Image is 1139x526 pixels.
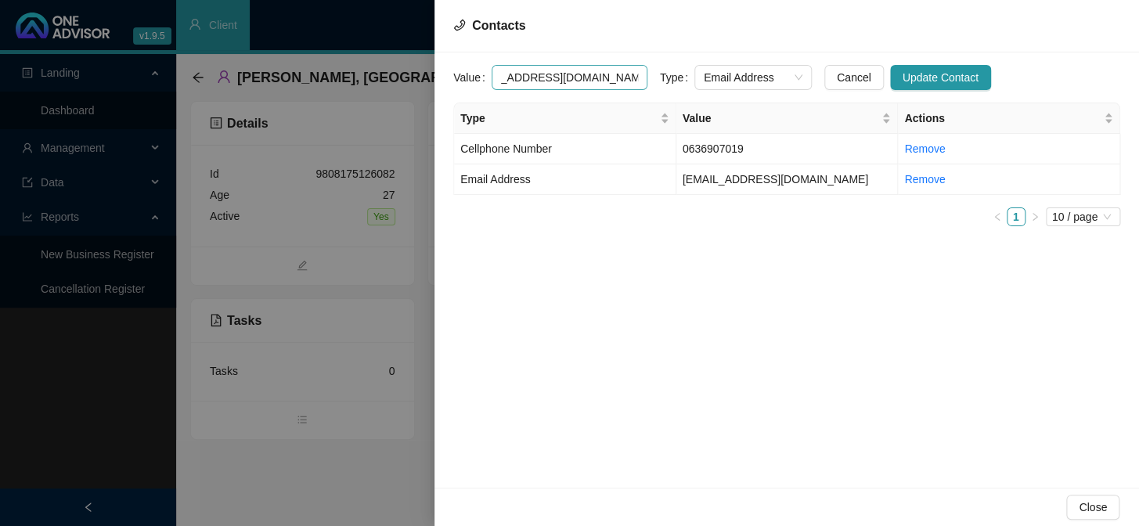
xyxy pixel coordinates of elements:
label: Type [660,65,694,90]
button: Cancel [824,65,884,90]
button: Close [1066,495,1119,520]
span: Contacts [472,19,525,32]
td: 0636907019 [676,134,899,164]
th: Value [676,103,899,134]
div: Page Size [1046,207,1120,226]
th: Actions [898,103,1120,134]
span: Close [1079,499,1107,516]
li: Previous Page [988,207,1007,226]
span: 10 / page [1052,208,1114,225]
a: 1 [1007,208,1025,225]
button: left [988,207,1007,226]
span: Cellphone Number [460,142,552,155]
td: [EMAIL_ADDRESS][DOMAIN_NAME] [676,164,899,195]
span: Email Address [704,66,802,89]
span: Cancel [837,69,871,86]
span: left [993,212,1002,222]
button: Update Contact [890,65,991,90]
span: Email Address [460,173,530,186]
span: Value [683,110,879,127]
span: Type [460,110,657,127]
th: Type [454,103,676,134]
label: Value [453,65,492,90]
li: Next Page [1025,207,1044,226]
span: Actions [904,110,1101,127]
span: phone [453,19,466,31]
a: Remove [904,142,945,155]
span: right [1030,212,1040,222]
a: Remove [904,173,945,186]
span: Update Contact [903,69,979,86]
button: right [1025,207,1044,226]
li: 1 [1007,207,1025,226]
